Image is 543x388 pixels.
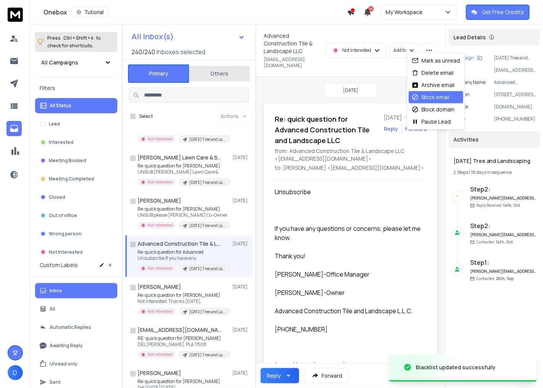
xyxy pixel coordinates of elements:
[453,157,535,165] h1: [DATE] Tree and Landscaping
[50,361,77,367] p: Unread only
[476,203,521,208] p: Reply Received
[138,335,229,341] p: RE: quick question for [PERSON_NAME]
[43,7,347,18] div: Onebox
[476,239,513,245] p: Contacted
[147,222,173,228] p: Not Interested
[157,47,205,56] h3: Inboxes selected
[494,55,537,61] p: [DATE] Tree and Landscaping
[189,137,226,142] p: [DATE] Tree and Landscaping
[232,198,250,204] p: [DATE]
[47,34,101,50] p: Press to check for shortcuts.
[494,79,537,85] p: Advanced Construction Tile and Landscape LLC
[393,47,406,53] p: Add to
[275,114,379,146] h1: Re: quick question for Advanced Construction Tile and Landscape LLC
[412,81,455,89] div: Archive email
[232,241,250,247] p: [DATE]
[384,114,427,121] p: [DATE] : 11:51 am
[49,158,86,164] p: Meeting Booked
[453,169,535,175] div: |
[412,93,450,101] div: Block email
[189,65,250,82] button: Others
[412,57,460,64] div: Mark as unread
[471,169,512,175] span: 18 days in sequence
[494,104,537,110] p: [DOMAIN_NAME]
[72,7,109,18] button: Tutorial
[368,6,374,11] span: 50
[138,240,221,248] h1: Advanced Construction Tile & Landscape LLC
[305,368,349,383] button: Forward
[275,206,421,352] div: If you have any questions or concerns, please let me know. Thank you! [PERSON_NAME]-Office Manage...
[50,306,55,312] p: All
[476,276,514,282] p: Contacted
[470,221,537,230] h6: Step 2 :
[138,255,229,261] p: Unsubscribe If you have any
[264,56,321,69] p: [EMAIL_ADDRESS][DOMAIN_NAME]
[49,139,74,145] p: Interested
[264,32,321,55] h1: Advanced Construction Tile & Landscape LLC
[138,163,229,169] p: Re: quick question for [PERSON_NAME]
[453,169,468,175] span: 2 Steps
[189,266,226,272] p: [DATE] Tree and Landscaping
[232,284,250,290] p: [DATE]
[482,8,524,16] p: Get Free Credits
[470,269,537,274] h6: [PERSON_NAME][EMAIL_ADDRESS][DOMAIN_NAME]
[147,352,173,357] p: Not Interested
[138,298,229,304] p: Not interested. Thanks [DATE],
[138,169,229,175] p: UNSUB [PERSON_NAME] Lawn Care &
[384,125,398,133] button: Reply
[62,34,95,42] span: Ctrl + Shift + k
[128,64,189,83] button: Primary
[50,379,61,385] p: Sent
[147,266,173,271] p: Not Interested
[147,179,173,185] p: Not Interested
[131,47,155,56] span: 240 / 240
[50,103,71,109] p: All Status
[412,69,454,77] div: Delete email
[138,369,181,377] h1: [PERSON_NAME]
[40,261,78,269] h3: Custom Labels
[470,185,537,194] h6: Step 2 :
[49,213,77,219] p: Out of office
[494,92,537,98] p: [STREET_ADDRESS][PERSON_NAME]
[453,34,486,41] p: Lead Details
[138,197,181,204] h1: [PERSON_NAME]
[470,195,537,201] h6: [PERSON_NAME][EMAIL_ADDRESS][DOMAIN_NAME]
[138,292,229,298] p: Re: quick question for [PERSON_NAME]
[138,326,221,334] h1: [EMAIL_ADDRESS][DOMAIN_NAME]
[49,176,94,182] p: Meeting Completed
[494,67,537,73] p: [EMAIL_ADDRESS][DOMAIN_NAME]
[267,372,281,380] div: Reply
[138,283,181,291] h1: [PERSON_NAME]
[342,47,371,53] p: Not Interested
[35,83,117,93] h3: Filters
[275,164,427,172] p: to: [PERSON_NAME] <[EMAIL_ADDRESS][DOMAIN_NAME]>
[147,136,173,142] p: Not Interested
[275,147,427,163] p: from: Advanced Construction Tile & Landscape LLC <[EMAIL_ADDRESS][DOMAIN_NAME]>
[470,258,537,267] h6: Step 1 :
[412,106,455,113] div: Block domain
[147,309,173,314] p: Not Interested
[452,79,485,85] p: Company Name
[138,154,221,161] h1: [PERSON_NAME] Lawn Care & Services LLC
[41,59,78,66] h1: All Campaigns
[138,341,229,348] p: DEL [PERSON_NAME], PLA 11508
[49,194,65,200] p: Closed
[470,232,537,238] h6: [PERSON_NAME][EMAIL_ADDRESS][DOMAIN_NAME]
[496,276,514,281] span: 26th, Sep
[496,239,513,245] span: 14th, Oct
[131,33,174,40] h1: All Inbox(s)
[386,8,426,16] p: My Workspace
[189,180,226,185] p: [DATE] Tree and Landscaping
[232,327,250,333] p: [DATE]
[343,87,359,93] p: [DATE]
[49,231,82,237] p: Wrong person
[189,352,226,358] p: [DATE] Tree and Landscaping
[503,203,521,208] span: 14th, Oct
[232,370,250,376] p: [DATE]
[189,223,226,229] p: [DATE] Tree and Landscaping
[494,116,537,122] p: [PHONE_NUMBER]
[139,113,153,119] label: Select
[412,118,451,126] div: Pause Lead
[189,309,226,315] p: [DATE] Tree and Landscaping
[138,249,229,255] p: Re: quick question for Advanced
